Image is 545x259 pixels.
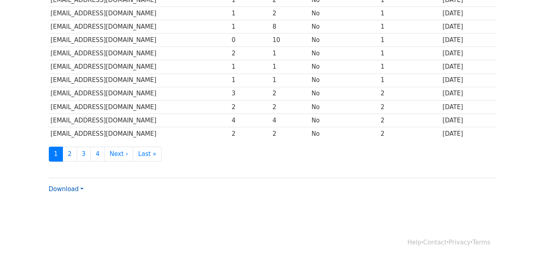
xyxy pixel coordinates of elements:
td: 1 [379,47,441,60]
td: No [309,34,378,47]
td: [DATE] [441,114,496,127]
td: 0 [230,34,270,47]
td: [DATE] [441,74,496,87]
td: No [309,7,378,20]
td: 1 [230,7,270,20]
td: No [309,100,378,114]
td: 8 [271,20,310,34]
td: 2 [271,7,310,20]
td: [EMAIL_ADDRESS][DOMAIN_NAME] [49,47,230,60]
td: 3 [230,87,270,100]
td: 1 [271,74,310,87]
td: 2 [379,127,441,140]
td: 1 [271,60,310,74]
a: 3 [77,147,91,162]
td: [EMAIL_ADDRESS][DOMAIN_NAME] [49,127,230,140]
td: [EMAIL_ADDRESS][DOMAIN_NAME] [49,7,230,20]
td: [DATE] [441,34,496,47]
td: 4 [271,114,310,127]
td: [EMAIL_ADDRESS][DOMAIN_NAME] [49,34,230,47]
td: 1 [230,60,270,74]
td: 1 [379,60,441,74]
td: [DATE] [441,87,496,100]
td: 2 [230,100,270,114]
a: Contact [423,239,447,246]
td: [DATE] [441,47,496,60]
td: 1 [379,34,441,47]
a: Privacy [449,239,470,246]
td: 1 [230,20,270,34]
td: No [309,60,378,74]
td: 1 [379,7,441,20]
td: [EMAIL_ADDRESS][DOMAIN_NAME] [49,114,230,127]
td: No [309,127,378,140]
td: [DATE] [441,60,496,74]
td: [EMAIL_ADDRESS][DOMAIN_NAME] [49,60,230,74]
td: 2 [271,100,310,114]
td: [EMAIL_ADDRESS][DOMAIN_NAME] [49,100,230,114]
td: No [309,47,378,60]
a: Terms [472,239,490,246]
a: Help [407,239,421,246]
a: Last » [133,147,161,162]
td: 2 [271,87,310,100]
td: [DATE] [441,127,496,140]
a: 2 [63,147,77,162]
td: 1 [379,20,441,34]
td: 2 [230,47,270,60]
td: [DATE] [441,20,496,34]
iframe: Chat Widget [505,220,545,259]
td: No [309,87,378,100]
td: [EMAIL_ADDRESS][DOMAIN_NAME] [49,74,230,87]
td: 2 [379,100,441,114]
td: 4 [230,114,270,127]
a: Download [49,185,84,193]
td: 2 [230,127,270,140]
td: 2 [379,114,441,127]
td: 1 [379,74,441,87]
td: [EMAIL_ADDRESS][DOMAIN_NAME] [49,20,230,34]
td: 1 [271,47,310,60]
td: [DATE] [441,7,496,20]
a: Next › [104,147,134,162]
td: No [309,114,378,127]
td: [DATE] [441,100,496,114]
a: 1 [49,147,63,162]
td: 2 [271,127,310,140]
td: [EMAIL_ADDRESS][DOMAIN_NAME] [49,87,230,100]
td: 2 [379,87,441,100]
td: No [309,20,378,34]
td: 10 [271,34,310,47]
a: 4 [90,147,105,162]
td: No [309,74,378,87]
td: 1 [230,74,270,87]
